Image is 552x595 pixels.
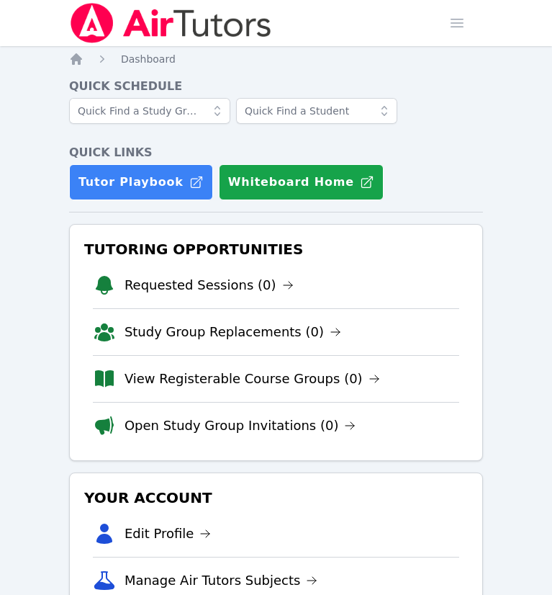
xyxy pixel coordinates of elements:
a: Manage Air Tutors Subjects [125,571,318,591]
input: Quick Find a Study Group [69,98,230,124]
a: Study Group Replacements (0) [125,322,341,342]
h3: Tutoring Opportunities [81,236,471,262]
span: Dashboard [121,53,176,65]
img: Air Tutors [69,3,273,43]
a: Open Study Group Invitations (0) [125,416,356,436]
a: Tutor Playbook [69,164,213,200]
h4: Quick Links [69,144,483,161]
a: View Registerable Course Groups (0) [125,369,380,389]
a: Dashboard [121,52,176,66]
h4: Quick Schedule [69,78,483,95]
nav: Breadcrumb [69,52,483,66]
a: Requested Sessions (0) [125,275,294,295]
h3: Your Account [81,485,471,511]
a: Edit Profile [125,524,212,544]
input: Quick Find a Student [236,98,397,124]
button: Whiteboard Home [219,164,384,200]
